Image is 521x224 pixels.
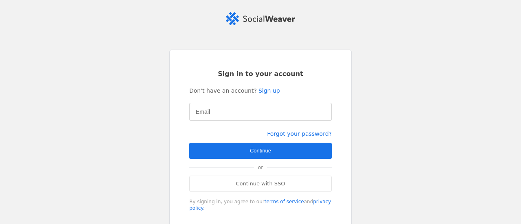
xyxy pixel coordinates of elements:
[250,147,271,155] span: Continue
[258,87,280,95] a: Sign up
[189,176,332,192] a: Continue with SSO
[189,198,332,211] div: By signing in, you agree to our and .
[218,70,303,78] span: Sign in to your account
[189,143,332,159] button: Continue
[196,107,325,117] input: Email
[189,87,257,95] span: Don't have an account?
[265,199,304,204] a: terms of service
[196,107,210,117] mat-label: Email
[189,199,331,211] a: privacy policy
[254,159,267,176] span: or
[267,130,332,137] a: Forgot your password?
